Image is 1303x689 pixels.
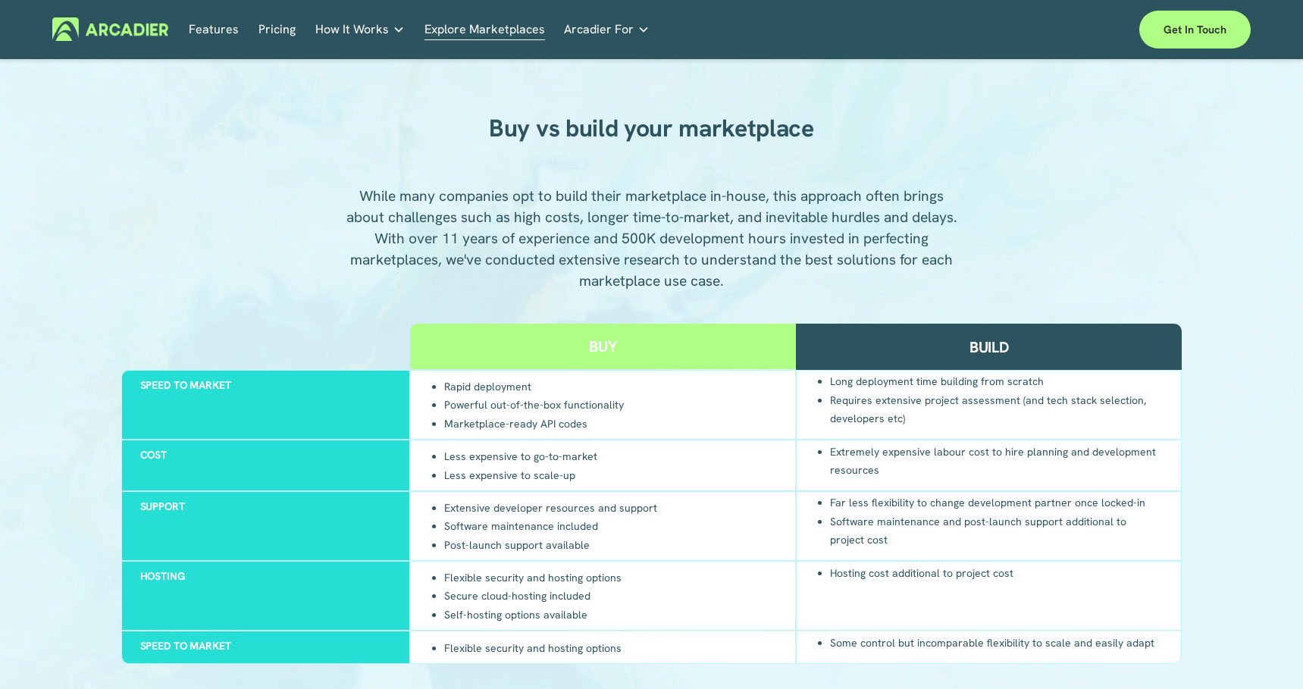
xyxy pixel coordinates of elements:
li: Marketplace-ready API codes [444,414,624,433]
li: Flexible security and hosting options [444,568,622,587]
li: Extremely expensive labour cost to hire planning and development resources [830,442,1163,479]
a: folder dropdown [564,17,650,41]
li: Requires extensive project assessment (and tech stack selection, developers etc) [830,390,1163,427]
a: folder dropdown [315,17,405,41]
li: Rapid deployment [444,377,624,396]
li: Hosting cost additional to project cost [830,563,1013,582]
iframe: Chat Widget [1227,616,1303,689]
li: Less expensive to scale-up [444,465,597,484]
a: Explore Marketplaces [424,17,545,41]
span: How It Works [315,19,389,40]
a: Pricing [258,17,296,41]
strong: Buy vs build your marketplace [489,112,814,144]
h3: Speed to market [140,637,392,653]
a: Features [189,17,239,41]
h2: Buy [589,337,617,356]
h3: Support [140,498,392,514]
li: Powerful out-of-the-box functionality [444,396,624,414]
li: Self-hosting options available [444,605,622,624]
li: Post-launch support available [444,535,657,554]
li: Software maintenance included [444,517,657,535]
img: Arcadier [52,17,168,41]
h3: Hosting [140,568,392,584]
a: Get in touch [1139,11,1251,49]
li: Extensive developer resources and support [444,499,657,517]
li: Secure cloud-hosting included [444,587,622,605]
h3: Cost [140,446,392,462]
li: Some control but incomparable flexibility to scale and easily adapt [830,633,1154,652]
h2: Build [969,337,1009,357]
h3: Speed to market [140,377,392,393]
li: Less expensive to go-to-market [444,447,597,465]
li: Far less flexibility to change development partner once locked-in [830,493,1163,512]
li: Software maintenance and post-launch support additional to project cost [830,512,1163,549]
p: While many companies opt to build their marketplace in-house, this approach often brings about ch... [344,186,960,292]
li: Long deployment time building from scratch [830,372,1163,390]
li: Flexible security and hosting options [444,638,622,657]
span: Arcadier For [564,19,634,40]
